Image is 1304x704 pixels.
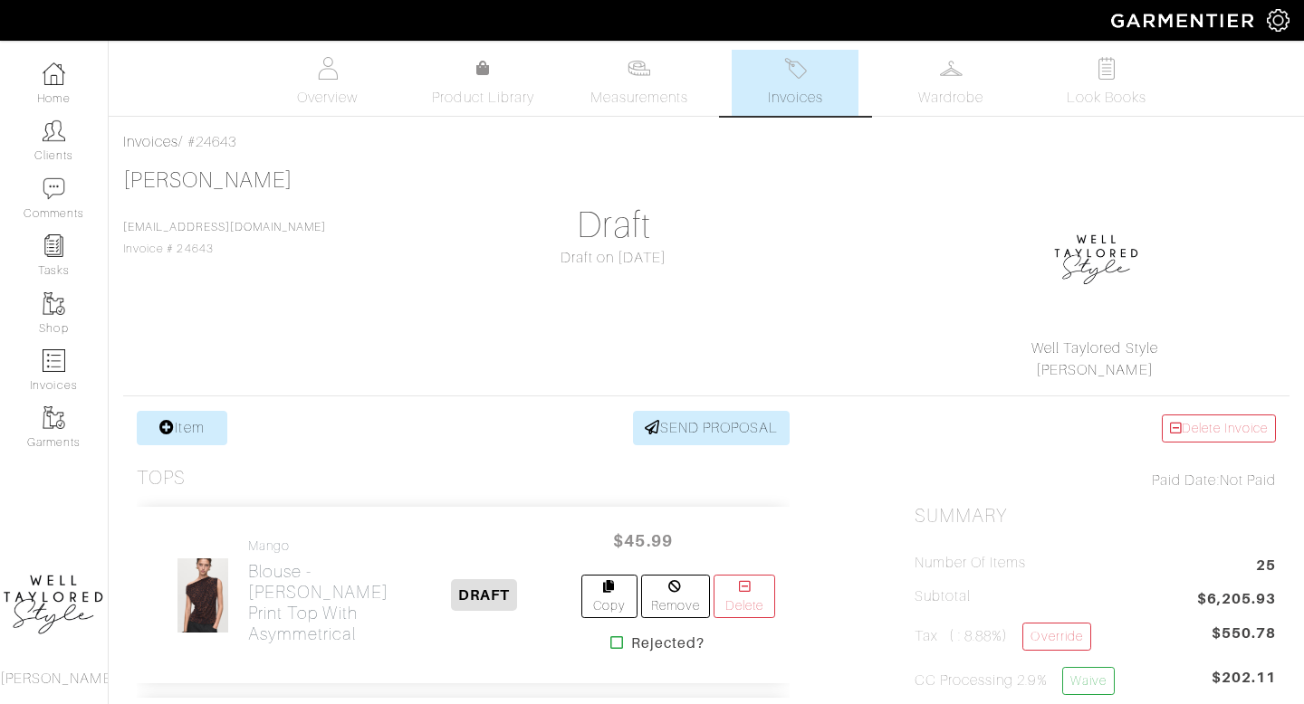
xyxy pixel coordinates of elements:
[123,131,1290,153] div: / #24643
[631,633,705,654] strong: Rejected?
[433,247,794,269] div: Draft on [DATE]
[1036,362,1154,378] a: [PERSON_NAME]
[915,470,1276,491] div: Not Paid
[714,575,775,618] a: Delete
[1197,588,1276,613] span: $6,205.93
[451,579,517,611] span: DRAFT
[768,87,823,109] span: Invoices
[43,292,65,315] img: garments-icon-b7da505a4dc4fd61783c78ac3ca0ef83fa9d6f193b1c9dc38574b1d14d53ca28.png
[576,50,704,116] a: Measurements
[915,555,1027,572] h5: Number of Items
[915,667,1115,695] h5: CC Processing 2.9%
[297,87,358,109] span: Overview
[43,119,65,142] img: clients-icon-6bae9207a08558b7cb47a8932f037763ab4055f8c8b6bfacd5dc20c3e0201464.png
[590,87,689,109] span: Measurements
[1022,623,1090,651] a: Override
[43,234,65,257] img: reminder-icon-8004d30b9f0a5d33ae49ab947aed9ed385cf756f9e5892f1edd6e32f2345188e.png
[123,168,292,192] a: [PERSON_NAME]
[784,57,807,80] img: orders-27d20c2124de7fd6de4e0e44c1d41de31381a507db9b33961299e4e07d508b8c.svg
[628,57,650,80] img: measurements-466bbee1fd09ba9460f595b01e5d73f9e2bff037440d3c8f018324cb6cdf7a4a.svg
[123,134,178,150] a: Invoices
[123,221,326,255] span: Invoice # 24643
[1043,50,1170,116] a: Look Books
[915,588,971,605] h5: Subtotal
[177,557,230,633] img: Q7zAEwGRMs2it6Q3BGsS14z9
[1162,414,1276,442] a: Delete Invoice
[1212,667,1276,702] span: $202.11
[43,62,65,85] img: dashboard-icon-dbcd8f5a0b271acd01030246c82b418ddd0df26cd7fceb0bd07c9910d44c42f6.png
[641,575,711,618] a: Remove
[433,204,794,247] h1: Draft
[915,623,1091,651] h5: Tax ( : 8.88%)
[248,538,388,554] h4: Mango
[1152,472,1220,489] span: Paid Date:
[248,561,388,644] h2: Blouse - [PERSON_NAME] Print Top With Asymmetrical
[43,349,65,372] img: orders-icon-0abe47150d42831381b5fb84f609e132dff9fe21cb692f30cb5eec754e2cba89.png
[581,575,638,618] a: Copy
[732,50,858,116] a: Invoices
[1267,9,1290,32] img: gear-icon-white-bd11855cb880d31180b6d7d6211b90ccbf57a29d726f0c71d8c61bd08dd39cc2.png
[633,411,791,445] a: SEND PROPOSAL
[432,87,534,109] span: Product Library
[316,57,339,80] img: basicinfo-40fd8af6dae0f16599ec9e87c0ef1c0a1fdea2edbe929e3d69a839185d80c458.svg
[1062,667,1115,695] a: Waive
[1067,87,1147,109] span: Look Books
[589,521,697,560] span: $45.99
[248,538,388,644] a: Mango Blouse -[PERSON_NAME] Print Top With Asymmetrical
[137,467,186,490] h3: Tops
[887,50,1014,116] a: Wardrobe
[918,87,983,109] span: Wardrobe
[420,58,547,109] a: Product Library
[1096,57,1118,80] img: todo-9ac3debb85659649dc8f770b8b6100bb5dab4b48dedcbae339e5042a72dfd3cc.svg
[43,406,65,429] img: garments-icon-b7da505a4dc4fd61783c78ac3ca0ef83fa9d6f193b1c9dc38574b1d14d53ca28.png
[940,57,963,80] img: wardrobe-487a4870c1b7c33e795ec22d11cfc2ed9d08956e64fb3008fe2437562e282088.svg
[123,221,326,233] a: [EMAIL_ADDRESS][DOMAIN_NAME]
[264,50,391,116] a: Overview
[1256,555,1276,579] span: 25
[137,411,227,445] a: Item
[1051,211,1142,301] img: 1593278135251.png.png
[1031,340,1158,357] a: Well Taylored Style
[1212,623,1276,644] span: $550.78
[1102,5,1267,36] img: garmentier-logo-header-white-b43fb05a5012e4ada735d5af1a66efaba907eab6374d6393d1fbf88cb4ef424d.png
[43,177,65,200] img: comment-icon-a0a6a9ef722e966f86d9cbdc48e553b5cf19dbc54f86b18d962a5391bc8f6eb6.png
[915,505,1276,528] h2: Summary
